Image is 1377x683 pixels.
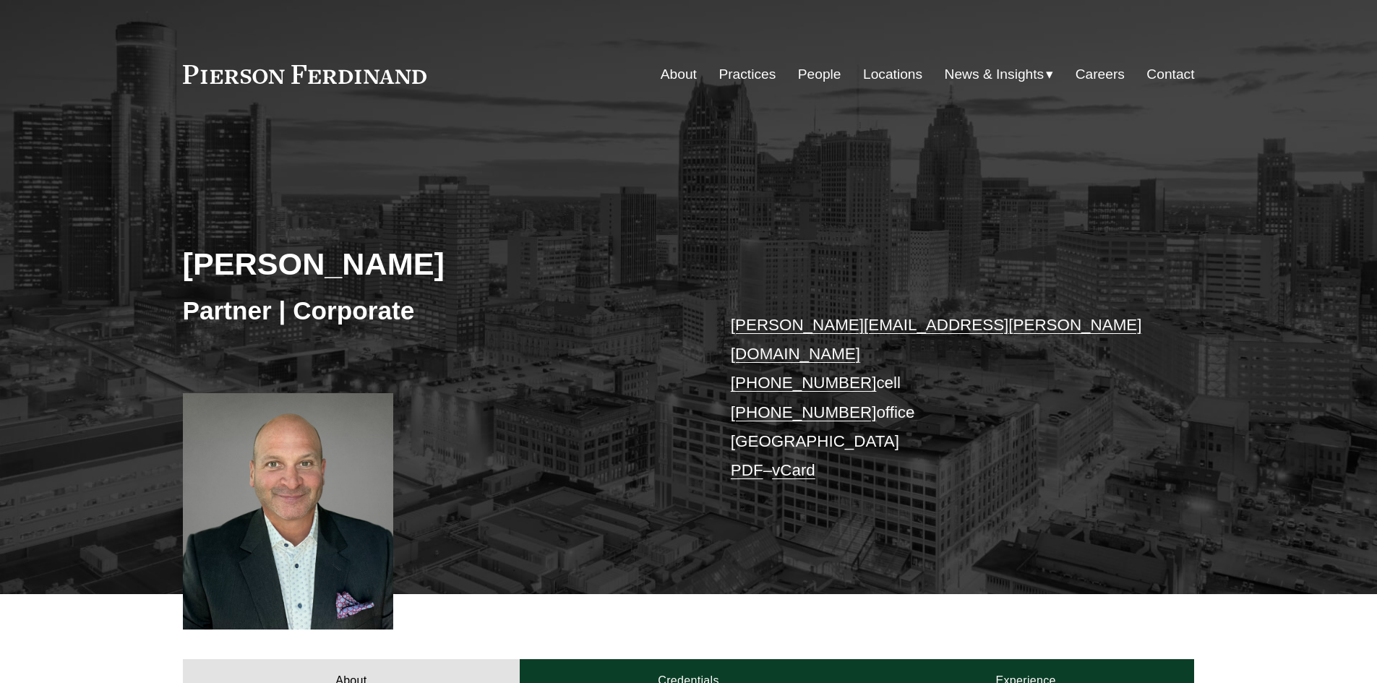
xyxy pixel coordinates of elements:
a: [PHONE_NUMBER] [731,374,877,392]
a: [PERSON_NAME][EMAIL_ADDRESS][PERSON_NAME][DOMAIN_NAME] [731,316,1142,363]
a: vCard [772,461,815,479]
span: News & Insights [945,62,1044,87]
a: PDF [731,461,763,479]
a: Careers [1076,61,1125,88]
a: Locations [863,61,922,88]
a: [PHONE_NUMBER] [731,403,877,421]
h3: Partner | Corporate [183,295,689,327]
a: People [798,61,841,88]
a: About [661,61,697,88]
p: cell office [GEOGRAPHIC_DATA] – [731,311,1152,486]
a: Contact [1146,61,1194,88]
a: folder dropdown [945,61,1054,88]
a: Practices [718,61,776,88]
h2: [PERSON_NAME] [183,245,689,283]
